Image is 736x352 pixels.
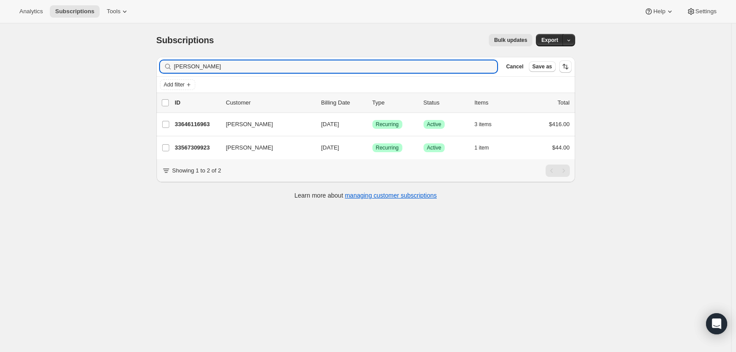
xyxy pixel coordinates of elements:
[559,60,572,73] button: Sort the results
[175,118,570,131] div: 33646116963[PERSON_NAME][DATE]SuccessRecurringSuccessActive3 items$416.00
[549,121,570,127] span: $416.00
[427,121,442,128] span: Active
[706,313,727,334] div: Open Intercom Messenger
[681,5,722,18] button: Settings
[107,8,120,15] span: Tools
[172,166,221,175] p: Showing 1 to 2 of 2
[321,121,339,127] span: [DATE]
[175,142,570,154] div: 33567309923[PERSON_NAME][DATE]SuccessRecurringSuccessActive1 item$44.00
[475,98,519,107] div: Items
[221,117,309,131] button: [PERSON_NAME]
[427,144,442,151] span: Active
[475,142,499,154] button: 1 item
[226,143,273,152] span: [PERSON_NAME]
[321,98,365,107] p: Billing Date
[345,192,437,199] a: managing customer subscriptions
[424,98,468,107] p: Status
[160,79,195,90] button: Add filter
[475,118,502,131] button: 3 items
[226,120,273,129] span: [PERSON_NAME]
[164,81,185,88] span: Add filter
[494,37,527,44] span: Bulk updates
[175,143,219,152] p: 33567309923
[175,98,219,107] p: ID
[175,120,219,129] p: 33646116963
[475,144,489,151] span: 1 item
[536,34,563,46] button: Export
[156,35,214,45] span: Subscriptions
[221,141,309,155] button: [PERSON_NAME]
[529,61,556,72] button: Save as
[653,8,665,15] span: Help
[639,5,679,18] button: Help
[50,5,100,18] button: Subscriptions
[175,98,570,107] div: IDCustomerBilling DateTypeStatusItemsTotal
[321,144,339,151] span: [DATE]
[489,34,532,46] button: Bulk updates
[558,98,569,107] p: Total
[532,63,552,70] span: Save as
[294,191,437,200] p: Learn more about
[546,165,570,177] nav: Pagination
[226,98,314,107] p: Customer
[695,8,717,15] span: Settings
[372,98,416,107] div: Type
[174,60,498,73] input: Filter subscribers
[502,61,527,72] button: Cancel
[14,5,48,18] button: Analytics
[475,121,492,128] span: 3 items
[19,8,43,15] span: Analytics
[101,5,134,18] button: Tools
[506,63,523,70] span: Cancel
[376,121,399,128] span: Recurring
[376,144,399,151] span: Recurring
[55,8,94,15] span: Subscriptions
[552,144,570,151] span: $44.00
[541,37,558,44] span: Export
